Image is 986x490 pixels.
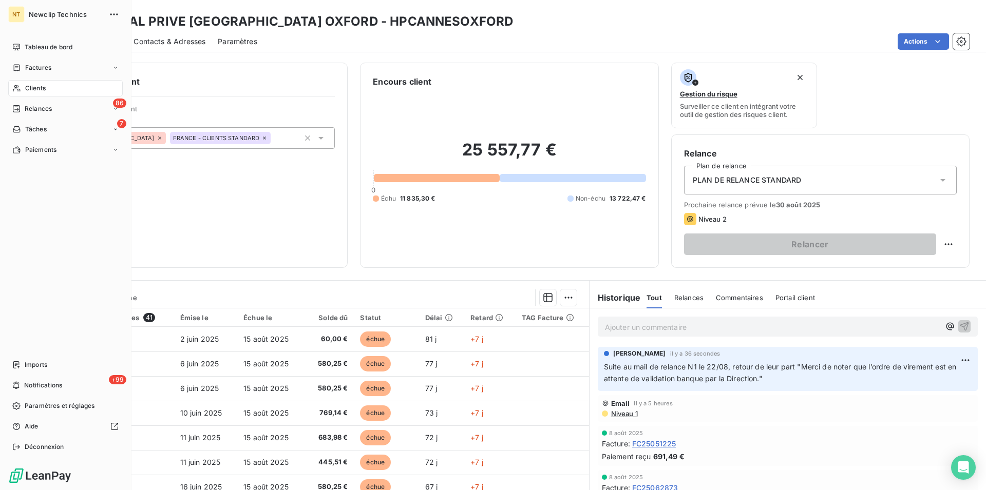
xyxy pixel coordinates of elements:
[470,384,483,393] span: +7 j
[243,384,289,393] span: 15 août 2025
[670,350,720,357] span: il y a 36 secondes
[360,430,391,445] span: échue
[218,36,257,47] span: Paramètres
[775,293,815,302] span: Portail client
[180,433,221,442] span: 11 juin 2025
[360,405,391,421] span: échue
[25,401,94,410] span: Paramètres et réglages
[602,438,630,449] span: Facture :
[8,101,123,117] a: 86Relances
[8,418,123,435] a: Aide
[271,133,279,143] input: Ajouter une valeur
[425,458,438,466] span: 72 j
[609,430,643,436] span: 8 août 2025
[180,335,219,343] span: 2 juin 2025
[576,194,605,203] span: Non-échu
[8,357,123,373] a: Imports
[25,104,52,113] span: Relances
[180,359,219,368] span: 6 juin 2025
[90,12,513,31] h3: HOPITAL PRIVE [GEOGRAPHIC_DATA] OXFORD - HPCANNESOXFORD
[180,408,222,417] span: 10 juin 2025
[83,105,335,119] span: Propriétés Client
[8,6,25,23] div: NT
[25,360,47,369] span: Imports
[425,384,438,393] span: 77 j
[8,80,123,96] a: Clients
[680,90,737,98] span: Gestion du risque
[425,433,438,442] span: 72 j
[24,381,62,390] span: Notifications
[373,75,431,88] h6: Encours client
[143,313,155,322] span: 41
[309,334,348,344] span: 60,00 €
[25,43,72,52] span: Tableau de bord
[776,201,821,209] span: 30 août 2025
[610,194,646,203] span: 13 722,47 €
[522,313,583,322] div: TAG Facture
[470,408,483,417] span: +7 j
[610,409,638,418] span: Niveau 1
[8,398,123,414] a: Paramètres et réglages
[309,433,348,443] span: 683,98 €
[634,400,672,406] span: il y a 5 heures
[680,102,809,119] span: Surveiller ce client en intégrant votre outil de gestion des risques client.
[716,293,763,302] span: Commentaires
[8,121,123,138] a: 7Tâches
[632,438,676,449] span: FC25051225
[25,422,39,431] span: Aide
[684,201,957,209] span: Prochaine relance prévue le
[609,474,643,480] span: 8 août 2025
[898,33,949,50] button: Actions
[243,313,296,322] div: Échue le
[25,63,51,72] span: Factures
[113,99,126,108] span: 86
[180,384,219,393] span: 6 juin 2025
[243,433,289,442] span: 15 août 2025
[693,175,802,185] span: PLAN DE RELANCE STANDARD
[180,458,221,466] span: 11 juin 2025
[674,293,704,302] span: Relances
[8,142,123,158] a: Paiements
[309,313,348,322] div: Solde dû
[425,359,438,368] span: 77 j
[25,84,46,93] span: Clients
[243,335,289,343] span: 15 août 2025
[25,145,56,154] span: Paiements
[371,186,375,194] span: 0
[25,125,47,134] span: Tâches
[62,75,335,88] h6: Informations client
[470,335,483,343] span: +7 j
[25,442,64,452] span: Déconnexion
[8,60,123,76] a: Factures
[360,356,391,371] span: échue
[647,293,662,302] span: Tout
[360,313,412,322] div: Statut
[8,467,72,484] img: Logo LeanPay
[425,335,437,343] span: 81 j
[243,408,289,417] span: 15 août 2025
[613,349,666,358] span: [PERSON_NAME]
[180,313,232,322] div: Émise le
[653,451,685,462] span: 691,49 €
[602,451,651,462] span: Paiement reçu
[309,359,348,369] span: 580,25 €
[373,140,646,170] h2: 25 557,77 €
[470,313,509,322] div: Retard
[698,215,727,223] span: Niveau 2
[425,313,458,322] div: Délai
[470,433,483,442] span: +7 j
[400,194,435,203] span: 11 835,30 €
[309,457,348,467] span: 445,51 €
[381,194,396,203] span: Échu
[470,359,483,368] span: +7 j
[134,36,205,47] span: Contacts & Adresses
[684,147,957,160] h6: Relance
[684,233,936,255] button: Relancer
[425,408,438,417] span: 73 j
[309,408,348,418] span: 769,14 €
[309,383,348,394] span: 580,25 €
[8,39,123,55] a: Tableau de bord
[590,291,641,304] h6: Historique
[29,10,103,18] span: Newclip Technics
[604,362,959,383] span: Suite au mail de relance N1 le 22/08, retour de leur part "Merci de noter que l’ordre de virement...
